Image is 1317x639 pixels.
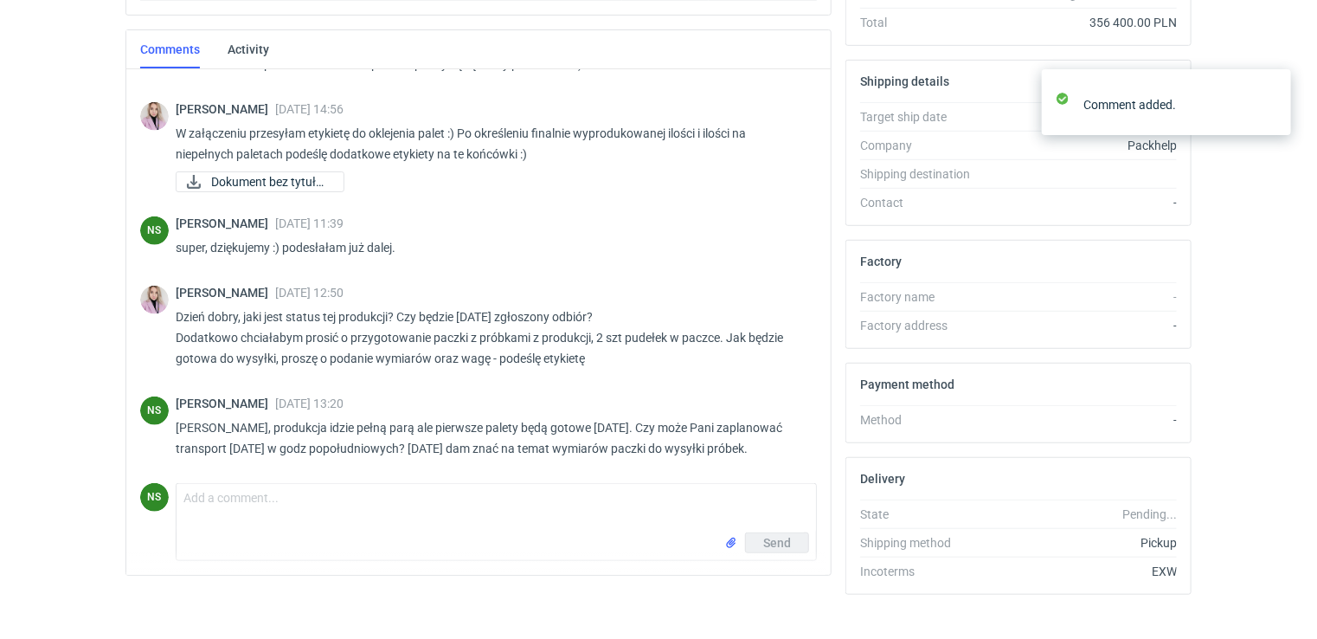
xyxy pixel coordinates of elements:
a: Activity [228,30,269,68]
a: Comments [140,30,200,68]
div: Factory address [860,317,986,334]
div: Natalia Stępak [140,397,169,425]
span: [DATE] 14:56 [275,102,344,116]
span: Send [763,537,791,549]
figcaption: NS [140,397,169,425]
figcaption: NS [140,216,169,245]
div: EXW [986,563,1177,580]
div: Pickup [986,534,1177,552]
div: - [986,194,1177,211]
p: W załączeniu przesyłam etykietę do oklejenia palet :) Po określeniu finalnie wyprodukowanej ilośc... [176,123,803,165]
div: - [986,317,1177,334]
span: [PERSON_NAME] [176,286,275,300]
span: [PERSON_NAME] [176,216,275,230]
p: Dzień dobry, jaki jest status tej produkcji? Czy będzie [DATE] zgłoszony odbiór? Dodatkowo chciał... [176,307,803,369]
em: Pending... [1122,507,1177,521]
span: [DATE] 11:39 [275,216,344,230]
div: 356 400.00 PLN [986,14,1177,31]
div: Comment added. [1083,96,1265,113]
span: Dokument bez tytułu.... [211,172,330,191]
div: Company [860,137,986,154]
div: Method [860,411,986,429]
h2: Factory [860,255,902,268]
div: - [986,411,1177,429]
div: Incoterms [860,563,986,580]
img: Klaudia Wiśniewska [140,286,169,314]
h2: Payment method [860,378,954,391]
p: super, dziękujemy :) podesłałam już dalej. [176,237,803,258]
div: - [986,288,1177,306]
div: Shipping destination [860,165,986,183]
h2: Delivery [860,472,905,486]
span: [PERSON_NAME] [176,102,275,116]
div: Total [860,14,986,31]
figcaption: NS [140,483,169,512]
div: Factory name [860,288,986,306]
img: Klaudia Wiśniewska [140,102,169,131]
div: Natalia Stępak [140,216,169,245]
span: [DATE] 12:50 [275,286,344,300]
p: [PERSON_NAME], produkcja idzie pełną parą ale pierwsze palety będą gotowe [DATE]. Czy może Pani z... [176,417,803,459]
span: [PERSON_NAME] [176,397,275,410]
span: [DATE] 13:20 [275,397,344,410]
a: Dokument bez tytułu.... [176,171,344,192]
div: State [860,506,986,523]
div: Packhelp [986,137,1177,154]
div: Contact [860,194,986,211]
h2: Shipping details [860,74,949,88]
div: Dokument bez tytułu.pdf [176,171,344,192]
button: close [1265,95,1277,113]
button: Send [745,532,809,553]
div: Shipping method [860,534,986,552]
div: Natalia Stępak [140,483,169,512]
div: Target ship date [860,108,986,126]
